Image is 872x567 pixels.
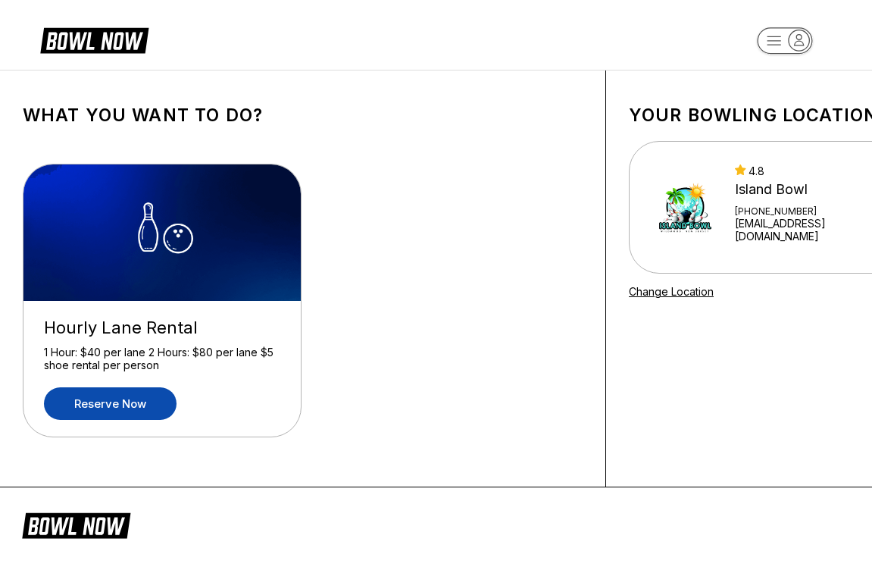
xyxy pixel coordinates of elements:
h1: What you want to do? [23,105,583,126]
a: Change Location [629,285,714,298]
a: Reserve now [44,387,177,420]
img: Hourly Lane Rental [23,164,302,301]
div: Hourly Lane Rental [44,318,280,338]
div: 1 Hour: $40 per lane 2 Hours: $80 per lane $5 shoe rental per person [44,346,280,372]
img: Island Bowl [649,166,721,249]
